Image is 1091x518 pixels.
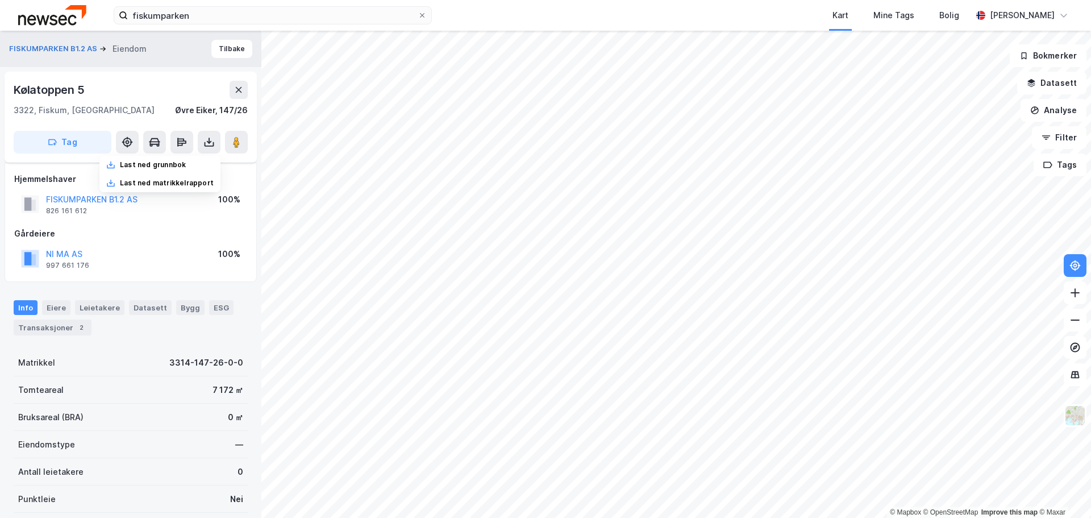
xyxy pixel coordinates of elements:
div: Kølatoppen 5 [14,81,87,99]
a: Improve this map [981,508,1038,516]
div: 997 661 176 [46,261,89,270]
div: Bygg [176,300,205,315]
div: Antall leietakere [18,465,84,479]
div: 7 172 ㎡ [213,383,243,397]
div: Mine Tags [873,9,914,22]
div: Nei [230,492,243,506]
div: Hjemmelshaver [14,172,247,186]
button: Analyse [1021,99,1086,122]
div: Info [14,300,38,315]
button: Tags [1034,154,1086,176]
input: Søk på adresse, matrikkel, gårdeiere, leietakere eller personer [128,7,418,24]
iframe: Chat Widget [1034,463,1091,518]
div: Datasett [129,300,172,315]
div: Leietakere [75,300,124,315]
div: Last ned grunnbok [120,160,186,169]
div: Matrikkel [18,356,55,370]
div: Tomteareal [18,383,64,397]
div: 100% [218,247,240,261]
div: 826 161 612 [46,206,87,216]
div: 0 [238,465,243,479]
div: Bolig [939,9,959,22]
button: FISKUMPARKEN B1.2 AS [9,43,99,55]
div: — [235,438,243,451]
button: Filter [1032,126,1086,149]
div: [PERSON_NAME] [990,9,1055,22]
div: Bruksareal (BRA) [18,411,84,424]
a: OpenStreetMap [923,508,978,516]
div: Punktleie [18,492,56,506]
div: ESG [209,300,234,315]
div: Last ned matrikkelrapport [120,179,214,188]
button: Tilbake [211,40,252,58]
div: 0 ㎡ [228,411,243,424]
div: Gårdeiere [14,227,247,241]
button: Datasett [1017,72,1086,94]
a: Mapbox [890,508,921,516]
div: Eiendom [113,42,147,56]
button: Tag [14,131,111,154]
button: Bokmerker [1010,44,1086,67]
div: Eiendomstype [18,438,75,451]
div: Kart [832,9,848,22]
div: Transaksjoner [14,320,91,335]
div: 3314-147-26-0-0 [169,356,243,370]
div: Eiere [42,300,70,315]
img: newsec-logo.f6e21ccffca1b3a03d2d.png [18,5,86,25]
div: 100% [218,193,240,206]
div: 3322, Fiskum, [GEOGRAPHIC_DATA] [14,103,155,117]
img: Z [1064,405,1086,426]
div: Øvre Eiker, 147/26 [175,103,248,117]
div: 2 [76,322,87,333]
